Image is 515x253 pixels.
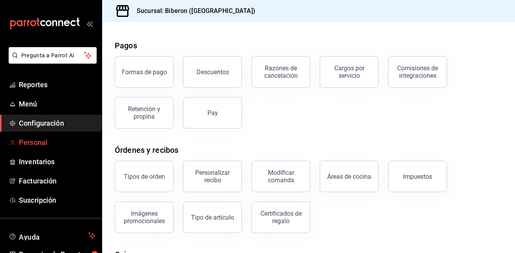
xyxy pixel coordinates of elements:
button: Pay [183,97,242,128]
a: Pregunta a Parrot AI [5,57,97,65]
button: Descuentos [183,56,242,88]
button: Certificados de regalo [251,202,310,233]
button: Formas de pago [115,56,174,88]
div: Certificados de regalo [257,210,305,225]
button: Imágenes promocionales [115,202,174,233]
div: Impuestos [403,173,432,180]
span: Ayuda [19,231,85,240]
div: Órdenes y recibos [115,144,178,156]
button: open_drawer_menu [86,20,93,27]
button: Cargos por servicio [320,56,379,88]
span: Menú [19,99,95,109]
button: Impuestos [388,161,447,192]
span: Configuración [19,118,95,128]
button: Razones de cancelación [251,56,310,88]
span: Pregunta a Parrot AI [21,51,84,60]
span: Inventarios [19,156,95,167]
button: Personalizar recibo [183,161,242,192]
div: Áreas de cocina [327,173,371,180]
span: Facturación [19,176,95,186]
div: Formas de pago [122,68,167,76]
button: Pregunta a Parrot AI [9,47,97,64]
span: Reportes [19,79,95,90]
div: Comisiones de integraciones [393,64,442,79]
button: Tipos de orden [115,161,174,192]
div: Retención y propina [120,105,169,120]
div: Razones de cancelación [257,64,305,79]
div: Modificar comanda [257,169,305,184]
button: Comisiones de integraciones [388,56,447,88]
span: Personal [19,137,95,148]
button: Tipo de artículo [183,202,242,233]
button: Modificar comanda [251,161,310,192]
span: Suscripción [19,195,95,205]
div: Imágenes promocionales [120,210,169,225]
button: Retención y propina [115,97,174,128]
div: Pagos [115,40,137,51]
button: Áreas de cocina [320,161,379,192]
div: Personalizar recibo [188,169,237,184]
div: Tipo de artículo [191,214,234,221]
div: Descuentos [196,68,229,76]
h3: Sucursal: Biberon ([GEOGRAPHIC_DATA]) [130,6,255,16]
div: Tipos de orden [124,173,165,180]
div: Pay [207,109,218,117]
div: Cargos por servicio [325,64,374,79]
